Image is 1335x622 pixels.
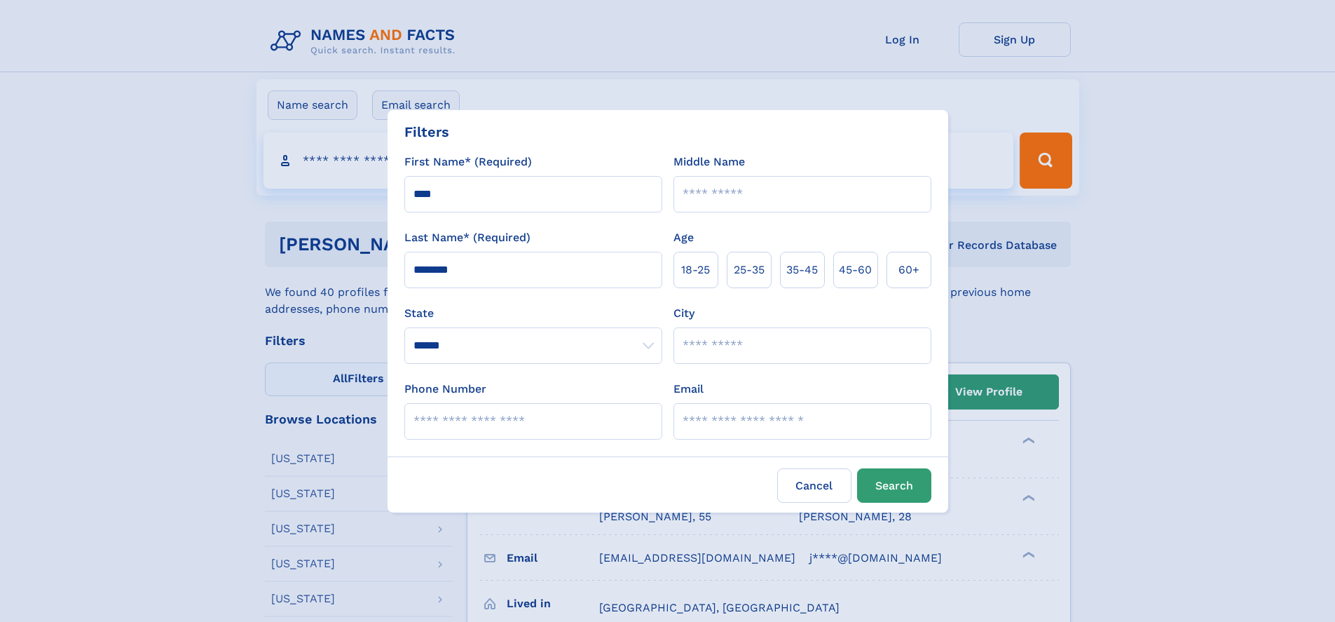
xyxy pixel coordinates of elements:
label: City [673,305,694,322]
span: 18‑25 [681,262,710,278]
label: State [404,305,662,322]
button: Search [857,468,931,503]
label: Last Name* (Required) [404,229,530,246]
label: Middle Name [673,154,745,170]
span: 45‑60 [839,262,872,278]
label: Phone Number [404,381,486,398]
label: First Name* (Required) [404,154,532,170]
label: Cancel [777,468,851,503]
span: 60+ [898,262,919,278]
label: Email [673,381,704,398]
span: 35‑45 [786,262,818,278]
label: Age [673,229,694,246]
div: Filters [404,121,449,142]
span: 25‑35 [734,262,765,278]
